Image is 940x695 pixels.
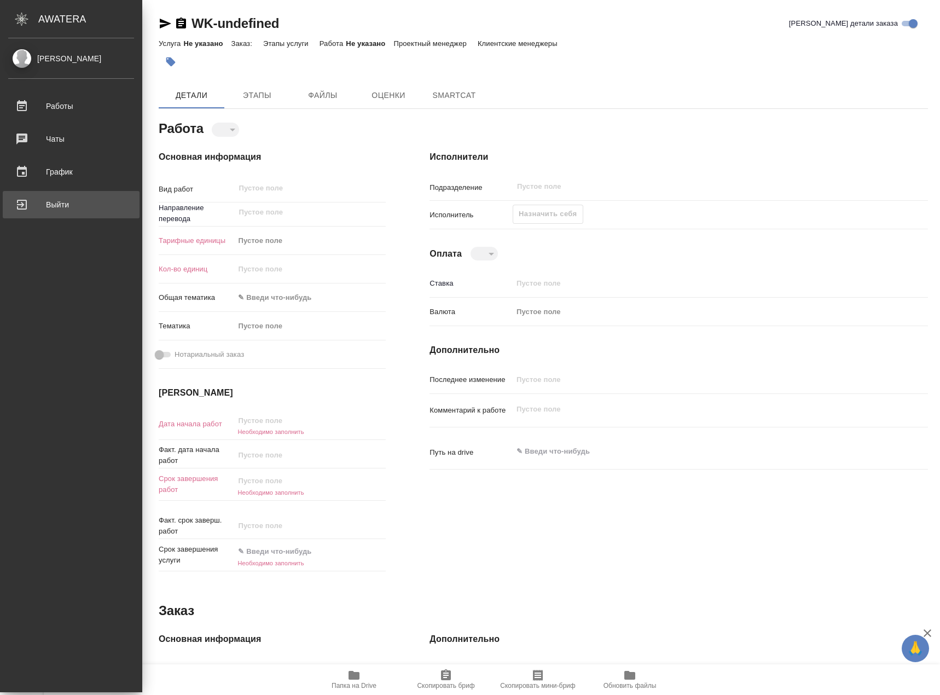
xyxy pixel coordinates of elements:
[263,39,311,48] p: Этапы услуги
[8,53,134,65] div: [PERSON_NAME]
[8,196,134,213] div: Выйти
[159,118,204,137] h2: Работа
[238,292,373,303] div: ✎ Введи что-нибудь
[159,444,234,466] p: Факт. дата начала работ
[159,184,234,195] p: Вид работ
[159,386,386,399] h4: [PERSON_NAME]
[516,180,861,193] input: Пустое поле
[584,664,676,695] button: Обновить файлы
[159,515,234,537] p: Факт. срок заверш. работ
[159,544,234,566] p: Срок завершения услуги
[513,275,886,291] input: Пустое поле
[234,518,330,534] input: Пустое поле
[604,682,657,690] span: Обновить файлы
[3,92,140,120] a: Работы
[159,150,386,164] h4: Основная информация
[430,447,513,458] p: Путь на drive
[231,39,254,48] p: Заказ:
[320,39,346,48] p: Работа
[3,158,140,186] a: График
[159,17,172,30] button: Скопировать ссылку для ЯМессенджера
[478,39,560,48] p: Клиентские менеджеры
[159,321,234,332] p: Тематика
[234,473,330,489] input: Пустое поле
[234,448,330,464] input: Пустое поле
[902,635,929,662] button: 🙏
[234,428,386,435] h6: Необходимо заполнить
[234,489,386,496] h6: Необходимо заполнить
[513,661,886,676] input: Пустое поле
[417,682,474,690] span: Скопировать бриф
[234,543,330,559] input: ✎ Введи что-нибудь
[38,8,142,30] div: AWATERA
[430,633,928,646] h4: Дополнительно
[430,306,513,317] p: Валюта
[430,210,513,221] p: Исполнитель
[428,89,480,102] span: SmartCat
[430,374,513,385] p: Последнее изменение
[159,50,183,74] button: Добавить тэг
[471,247,498,260] div: ​
[234,661,386,676] input: Пустое поле
[492,664,584,695] button: Скопировать мини-бриф
[159,419,234,430] p: Дата начала работ
[430,150,928,164] h4: Исполнители
[789,18,898,29] span: [PERSON_NAME] детали заказа
[500,682,575,690] span: Скопировать мини-бриф
[3,191,140,218] a: Выйти
[183,39,231,48] p: Не указано
[297,89,349,102] span: Файлы
[237,206,360,219] input: Пустое поле
[430,247,462,260] h4: Оплата
[159,202,234,224] p: Направление перевода
[8,98,134,114] div: Работы
[192,16,279,31] a: WK-undefined
[234,317,386,335] div: Пустое поле
[308,664,400,695] button: Папка на Drive
[175,17,188,30] button: Скопировать ссылку
[393,39,469,48] p: Проектный менеджер
[238,321,373,332] div: Пустое поле
[234,560,386,566] h6: Необходимо заполнить
[159,473,234,495] p: Срок завершения работ
[212,123,239,136] div: ​
[159,633,386,646] h4: Основная информация
[159,602,194,619] h2: Заказ
[175,349,244,360] span: Нотариальный заказ
[8,164,134,180] div: График
[513,303,886,321] div: Пустое поле
[430,405,513,416] p: Комментарий к работе
[234,288,386,307] div: ✎ Введи что-нибудь
[362,89,415,102] span: Оценки
[159,39,183,48] p: Услуга
[159,235,234,246] p: Тарифные единицы
[234,261,386,277] input: Пустое поле
[8,131,134,147] div: Чаты
[430,278,513,289] p: Ставка
[238,235,373,246] div: Пустое поле
[165,89,218,102] span: Детали
[234,413,330,428] input: Пустое поле
[234,231,386,250] div: Пустое поле
[231,89,283,102] span: Этапы
[400,664,492,695] button: Скопировать бриф
[430,344,928,357] h4: Дополнительно
[513,372,886,387] input: Пустое поле
[430,182,513,193] p: Подразделение
[346,39,393,48] p: Не указано
[3,125,140,153] a: Чаты
[159,264,234,275] p: Кол-во единиц
[332,682,376,690] span: Папка на Drive
[906,637,925,660] span: 🙏
[517,306,873,317] div: Пустое поле
[159,292,234,303] p: Общая тематика
[430,663,513,674] p: Путь на drive
[159,663,234,674] p: Код заказа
